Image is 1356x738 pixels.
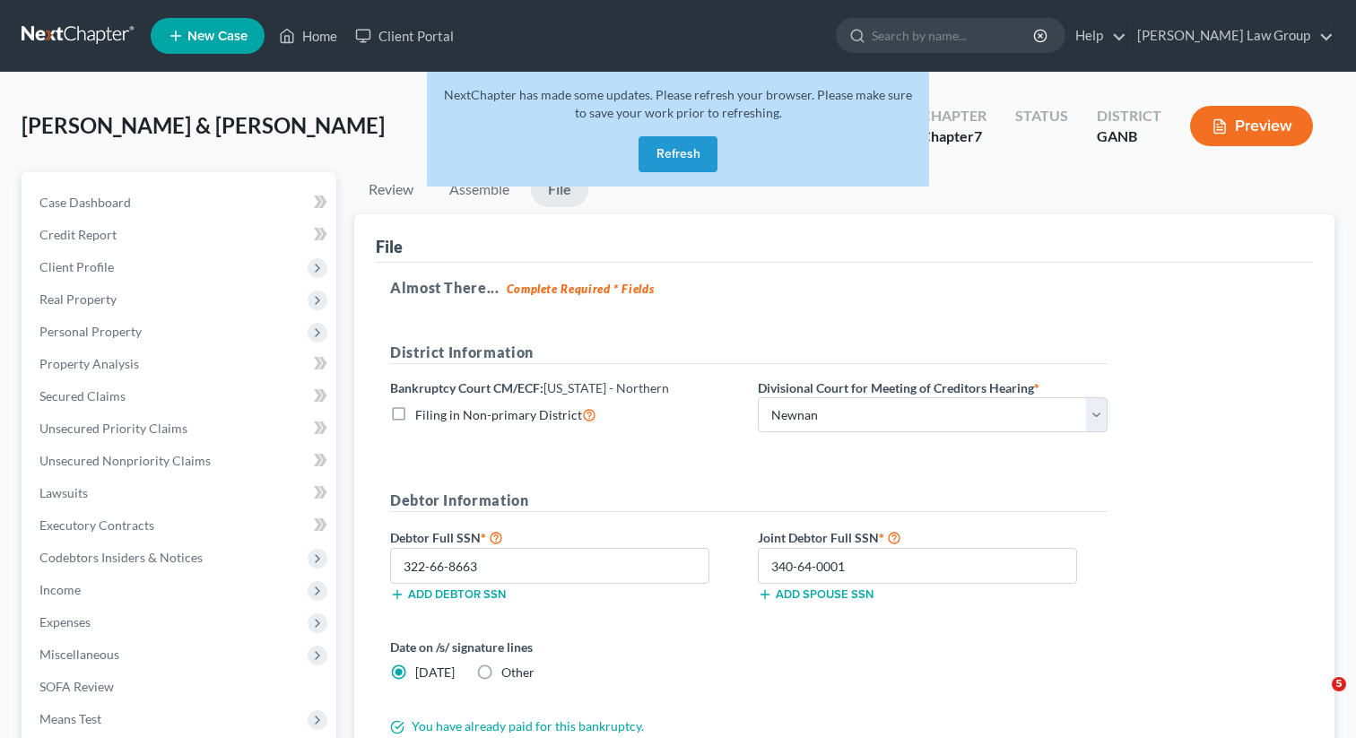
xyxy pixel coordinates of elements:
span: Client Profile [39,259,114,274]
span: Secured Claims [39,388,126,404]
span: Case Dashboard [39,195,131,210]
a: Case Dashboard [25,187,336,219]
span: New Case [187,30,248,43]
a: Help [1066,20,1126,52]
label: Bankruptcy Court CM/ECF: [390,378,669,397]
span: Executory Contracts [39,517,154,533]
span: [US_STATE] - Northern [543,380,669,395]
a: Lawsuits [25,477,336,509]
span: SOFA Review [39,679,114,694]
input: Search by name... [872,19,1036,52]
span: [PERSON_NAME] & [PERSON_NAME] [22,112,385,138]
iframe: Intercom live chat [1295,677,1338,720]
span: Property Analysis [39,356,139,371]
div: GANB [1097,126,1161,147]
button: Refresh [639,136,717,172]
a: Property Analysis [25,348,336,380]
a: Review [354,172,428,207]
span: NextChapter has made some updates. Please refresh your browser. Please make sure to save your wor... [444,87,912,120]
div: Status [1015,106,1068,126]
a: Unsecured Nonpriority Claims [25,445,336,477]
label: Debtor Full SSN [381,526,749,548]
span: 5 [1332,677,1346,691]
button: Add spouse SSN [758,587,874,602]
span: Miscellaneous [39,647,119,662]
span: Personal Property [39,324,142,339]
input: XXX-XX-XXXX [390,548,709,584]
label: Divisional Court for Meeting of Creditors Hearing [758,378,1039,397]
span: Codebtors Insiders & Notices [39,550,203,565]
a: SOFA Review [25,671,336,703]
a: Home [270,20,346,52]
span: Other [501,664,535,680]
h5: Almost There... [390,277,1299,299]
h5: Debtor Information [390,490,1108,512]
div: Chapter [921,126,987,147]
span: Credit Report [39,227,117,242]
a: Credit Report [25,219,336,251]
a: [PERSON_NAME] Law Group [1128,20,1334,52]
span: Unsecured Nonpriority Claims [39,453,211,468]
a: Secured Claims [25,380,336,412]
span: Means Test [39,711,101,726]
h5: District Information [390,342,1108,364]
span: Real Property [39,291,117,307]
span: [DATE] [415,664,455,680]
div: Chapter [921,106,987,126]
div: District [1097,106,1161,126]
a: Client Portal [346,20,463,52]
span: Filing in Non-primary District [415,407,582,422]
button: Add debtor SSN [390,587,506,602]
strong: Complete Required * Fields [507,282,655,296]
button: Preview [1190,106,1313,146]
div: You have already paid for this bankruptcy. [381,717,1117,735]
span: Lawsuits [39,485,88,500]
label: Joint Debtor Full SSN [749,526,1117,548]
input: XXX-XX-XXXX [758,548,1077,584]
label: Date on /s/ signature lines [390,638,740,656]
span: Income [39,582,81,597]
div: File [376,236,403,257]
a: Executory Contracts [25,509,336,542]
a: Unsecured Priority Claims [25,412,336,445]
span: 7 [974,127,982,144]
span: Expenses [39,614,91,629]
span: Unsecured Priority Claims [39,421,187,436]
